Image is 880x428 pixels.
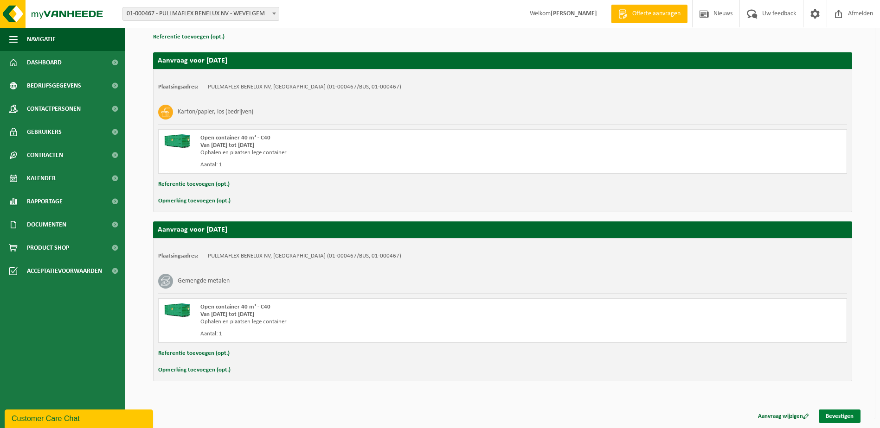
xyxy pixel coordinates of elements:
[158,84,199,90] strong: Plaatsingsadres:
[200,311,254,317] strong: Van [DATE] tot [DATE]
[751,409,816,423] a: Aanvraag wijzigen
[27,144,63,167] span: Contracten
[208,252,401,260] td: PULLMAFLEX BENELUX NV, [GEOGRAPHIC_DATA] (01-000467/BUS, 01-000467)
[208,83,401,91] td: PULLMAFLEX BENELUX NV, [GEOGRAPHIC_DATA] (01-000467/BUS, 01-000467)
[158,226,227,233] strong: Aanvraag voor [DATE]
[27,190,63,213] span: Rapportage
[200,149,540,157] div: Ophalen en plaatsen lege container
[200,330,540,338] div: Aantal: 1
[178,105,253,120] h3: Karton/papier, los (bedrijven)
[630,9,683,19] span: Offerte aanvragen
[178,274,230,289] h3: Gemengde metalen
[819,409,861,423] a: Bevestigen
[200,135,270,141] span: Open container 40 m³ - C40
[158,57,227,64] strong: Aanvraag voor [DATE]
[158,253,199,259] strong: Plaatsingsadres:
[200,304,270,310] span: Open container 40 m³ - C40
[27,97,81,120] span: Contactpersonen
[27,120,62,144] span: Gebruikers
[27,213,66,236] span: Documenten
[27,167,56,190] span: Kalender
[153,31,225,43] button: Referentie toevoegen (opt.)
[163,134,191,148] img: HK-XC-40-GN-00.png
[163,303,191,317] img: HK-XC-40-GN-00.png
[200,142,254,148] strong: Van [DATE] tot [DATE]
[200,318,540,326] div: Ophalen en plaatsen lege container
[27,28,56,51] span: Navigatie
[158,364,231,376] button: Opmerking toevoegen (opt.)
[158,347,230,359] button: Referentie toevoegen (opt.)
[27,74,81,97] span: Bedrijfsgegevens
[123,7,279,20] span: 01-000467 - PULLMAFLEX BENELUX NV - WEVELGEM
[158,195,231,207] button: Opmerking toevoegen (opt.)
[158,178,230,190] button: Referentie toevoegen (opt.)
[27,51,62,74] span: Dashboard
[122,7,279,21] span: 01-000467 - PULLMAFLEX BENELUX NV - WEVELGEM
[200,161,540,169] div: Aantal: 1
[551,10,597,17] strong: [PERSON_NAME]
[27,259,102,283] span: Acceptatievoorwaarden
[611,5,687,23] a: Offerte aanvragen
[27,236,69,259] span: Product Shop
[5,408,155,428] iframe: chat widget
